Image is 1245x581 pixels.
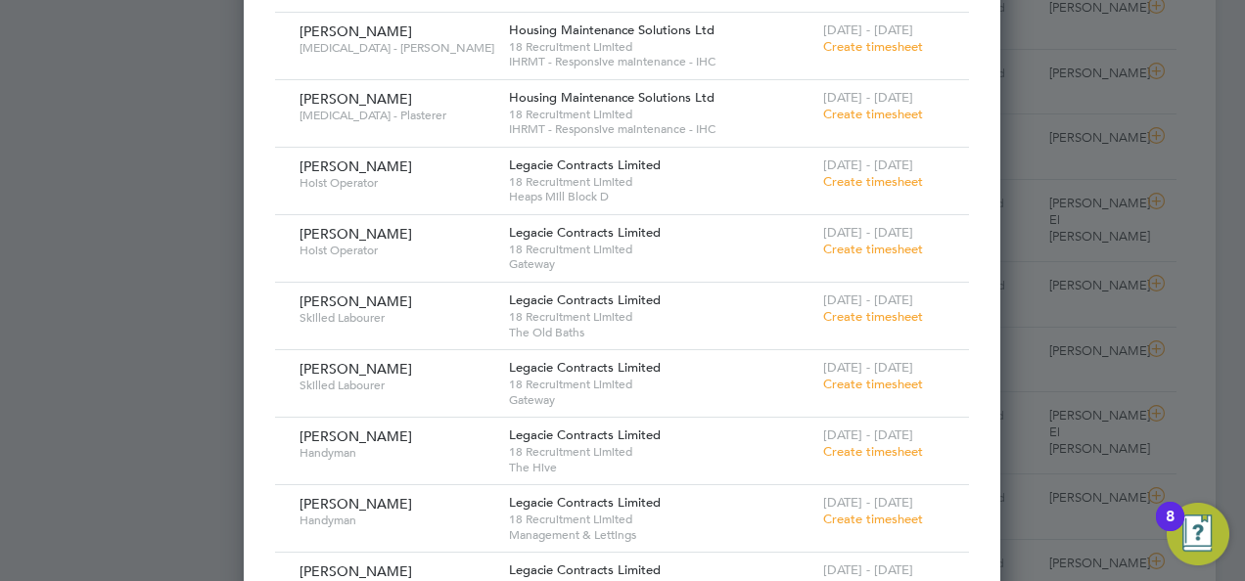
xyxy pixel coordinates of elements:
[823,426,913,443] span: [DATE] - [DATE]
[300,378,494,393] span: Skilled Labourer
[509,426,661,443] span: Legacie Contracts Limited
[509,460,813,475] span: The Hive
[509,377,813,392] span: 18 Recruitment Limited
[823,561,913,578] span: [DATE] - [DATE]
[509,561,661,578] span: Legacie Contracts Limited
[823,173,923,190] span: Create timesheet
[509,256,813,272] span: Gateway
[300,495,412,513] span: [PERSON_NAME]
[509,527,813,543] span: Management & Lettings
[509,392,813,408] span: Gateway
[300,157,412,175] span: [PERSON_NAME]
[509,54,813,69] span: IHRMT - Responsive maintenance - IHC
[509,309,813,325] span: 18 Recruitment Limited
[509,291,661,308] span: Legacie Contracts Limited
[300,562,412,580] span: [PERSON_NAME]
[823,308,923,325] span: Create timesheet
[300,90,412,108] span: [PERSON_NAME]
[823,106,923,122] span: Create timesheet
[823,156,913,173] span: [DATE] - [DATE]
[300,360,412,378] span: [PERSON_NAME]
[509,494,661,511] span: Legacie Contracts Limited
[823,511,923,527] span: Create timesheet
[300,225,412,243] span: [PERSON_NAME]
[1166,516,1175,542] div: 8
[1167,503,1229,565] button: Open Resource Center, 8 new notifications
[509,22,715,38] span: Housing Maintenance Solutions Ltd
[509,121,813,137] span: IHRMT - Responsive maintenance - IHC
[823,376,923,392] span: Create timesheet
[300,310,494,326] span: Skilled Labourer
[823,38,923,55] span: Create timesheet
[509,224,661,241] span: Legacie Contracts Limited
[300,513,494,528] span: Handyman
[300,292,412,310] span: [PERSON_NAME]
[823,22,913,38] span: [DATE] - [DATE]
[823,224,913,241] span: [DATE] - [DATE]
[509,189,813,204] span: Heaps Mill Block D
[509,359,661,376] span: Legacie Contracts Limited
[300,427,412,445] span: [PERSON_NAME]
[300,40,494,56] span: [MEDICAL_DATA] - [PERSON_NAME]
[300,22,412,40] span: [PERSON_NAME]
[509,444,813,460] span: 18 Recruitment Limited
[300,108,494,123] span: [MEDICAL_DATA] - Plasterer
[509,107,813,122] span: 18 Recruitment Limited
[509,89,715,106] span: Housing Maintenance Solutions Ltd
[300,243,494,258] span: Hoist Operator
[509,512,813,527] span: 18 Recruitment Limited
[509,174,813,190] span: 18 Recruitment Limited
[509,39,813,55] span: 18 Recruitment Limited
[823,89,913,106] span: [DATE] - [DATE]
[300,445,494,461] span: Handyman
[509,242,813,257] span: 18 Recruitment Limited
[823,494,913,511] span: [DATE] - [DATE]
[823,359,913,376] span: [DATE] - [DATE]
[509,325,813,340] span: The Old Baths
[823,241,923,257] span: Create timesheet
[823,443,923,460] span: Create timesheet
[823,291,913,308] span: [DATE] - [DATE]
[300,175,494,191] span: Hoist Operator
[509,156,661,173] span: Legacie Contracts Limited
